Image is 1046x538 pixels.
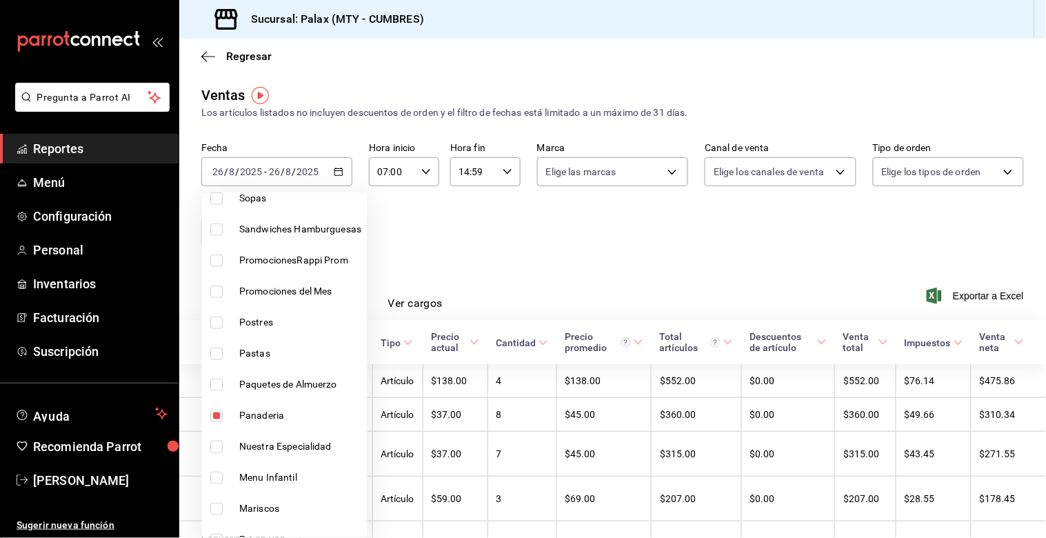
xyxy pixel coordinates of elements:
[239,501,361,516] span: Mariscos
[239,191,361,206] span: Sopas
[239,222,361,237] span: Sandwiches Hamburguesas
[239,284,361,299] span: Promociones del Mes
[239,377,361,392] span: Paquetes de Almuerzo
[239,346,361,361] span: Pastas
[239,315,361,330] span: Postres
[239,470,361,485] span: Menu Infantil
[239,439,361,454] span: Nuestra Especialidad
[239,408,361,423] span: Panaderia
[239,253,361,268] span: PromocionesRappi Prom
[252,87,269,104] img: Tooltip marker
